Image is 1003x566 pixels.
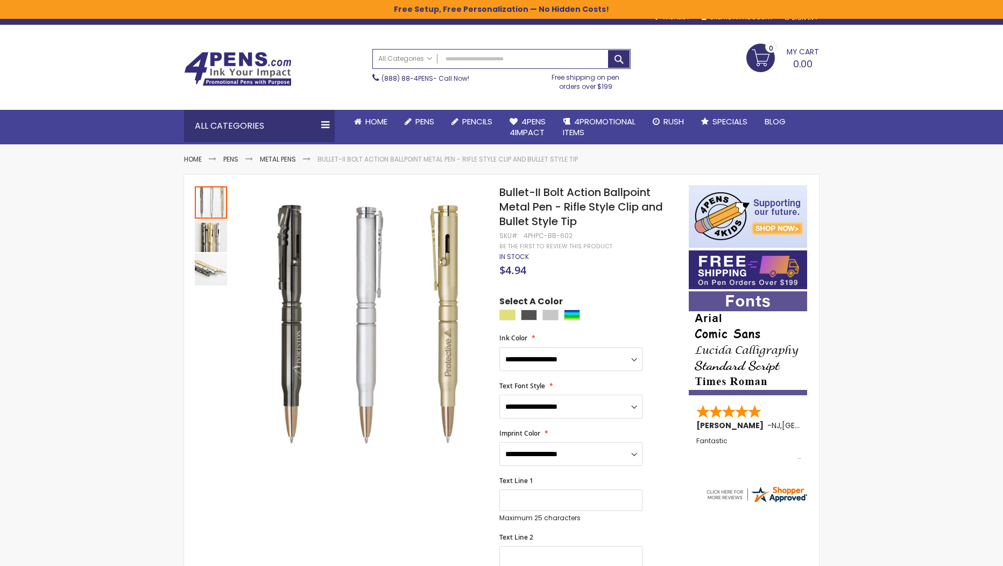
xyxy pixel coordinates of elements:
[689,185,807,248] img: 4pens 4 kids
[373,50,437,67] a: All Categories
[184,110,335,142] div: All Categories
[663,116,684,127] span: Rush
[499,514,642,522] p: Maximum 25 characters
[260,155,296,164] a: Metal Pens
[499,381,545,390] span: Text Font Style
[365,116,387,127] span: Home
[756,110,794,134] a: Blog
[223,155,238,164] a: Pens
[541,69,631,90] div: Free shipping on pen orders over $199
[782,420,861,431] span: [GEOGRAPHIC_DATA]
[499,253,529,261] div: Availability
[501,110,554,145] a: 4Pens4impact
[705,485,808,504] img: 4pens.com widget logo
[499,242,612,250] a: Be the first to review this product
[696,420,767,431] span: [PERSON_NAME]
[767,420,861,431] span: - ,
[499,533,533,542] span: Text Line 2
[521,310,537,320] div: Gunmetal
[415,116,434,127] span: Pens
[696,437,801,460] div: Fantastic
[563,116,635,138] span: 4PROMOTIONAL ITEMS
[499,333,527,343] span: Ink Color
[765,116,786,127] span: Blog
[443,110,501,134] a: Pencils
[382,74,469,83] span: - Call Now!
[524,232,573,240] div: 4PHPC-BB-602
[499,263,526,277] span: $4.94
[693,110,756,134] a: Specials
[462,116,492,127] span: Pencils
[783,14,819,22] div: Sign In
[499,296,563,310] span: Select A Color
[914,537,1003,566] iframe: Reseñas de Clientes en Google
[499,231,519,240] strong: SKU
[345,110,396,134] a: Home
[542,310,559,320] div: Silver
[746,44,819,71] a: 0.00 0
[382,74,433,83] a: (888) 88-4PENS
[195,185,228,219] div: Bullet-II Bolt Action Ballpoint Metal Pen - Rifle Style Clip and Bullet Style Tip
[510,116,546,138] span: 4Pens 4impact
[499,252,529,261] span: In stock
[317,155,578,164] li: Bullet-II Bolt Action Ballpoint Metal Pen - Rifle Style Clip and Bullet Style Tip
[705,497,808,506] a: 4pens.com certificate URL
[499,310,515,320] div: Gold
[772,420,780,431] span: NJ
[195,219,228,252] div: Bullet-II Bolt Action Ballpoint Metal Pen - Rifle Style Clip and Bullet Style Tip
[564,310,580,320] div: Assorted
[644,110,693,134] a: Rush
[195,220,227,252] img: Bullet-II Bolt Action Ballpoint Metal Pen - Rifle Style Clip and Bullet Style Tip
[499,185,663,229] span: Bullet-II Bolt Action Ballpoint Metal Pen - Rifle Style Clip and Bullet Style Tip
[184,52,292,86] img: 4Pens Custom Pens and Promotional Products
[239,201,485,447] img: Bullet-II Bolt Action Ballpoint Metal Pen - Rifle Style Clip and Bullet Style Tip
[793,57,813,71] span: 0.00
[554,110,644,145] a: 4PROMOTIONALITEMS
[499,476,533,485] span: Text Line 1
[712,116,747,127] span: Specials
[396,110,443,134] a: Pens
[499,429,540,438] span: Imprint Color
[702,13,773,22] a: Create an Account
[769,43,773,53] span: 0
[184,155,202,164] a: Home
[195,252,227,285] div: Bullet-II Bolt Action Ballpoint Metal Pen - Rifle Style Clip and Bullet Style Tip
[195,253,227,285] img: Bullet-II Bolt Action Ballpoint Metal Pen - Rifle Style Clip and Bullet Style Tip
[689,250,807,289] img: Free shipping on orders over $199
[653,13,689,22] a: Wishlist
[689,291,807,395] img: font-personalization-examples
[378,54,432,63] span: All Categories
